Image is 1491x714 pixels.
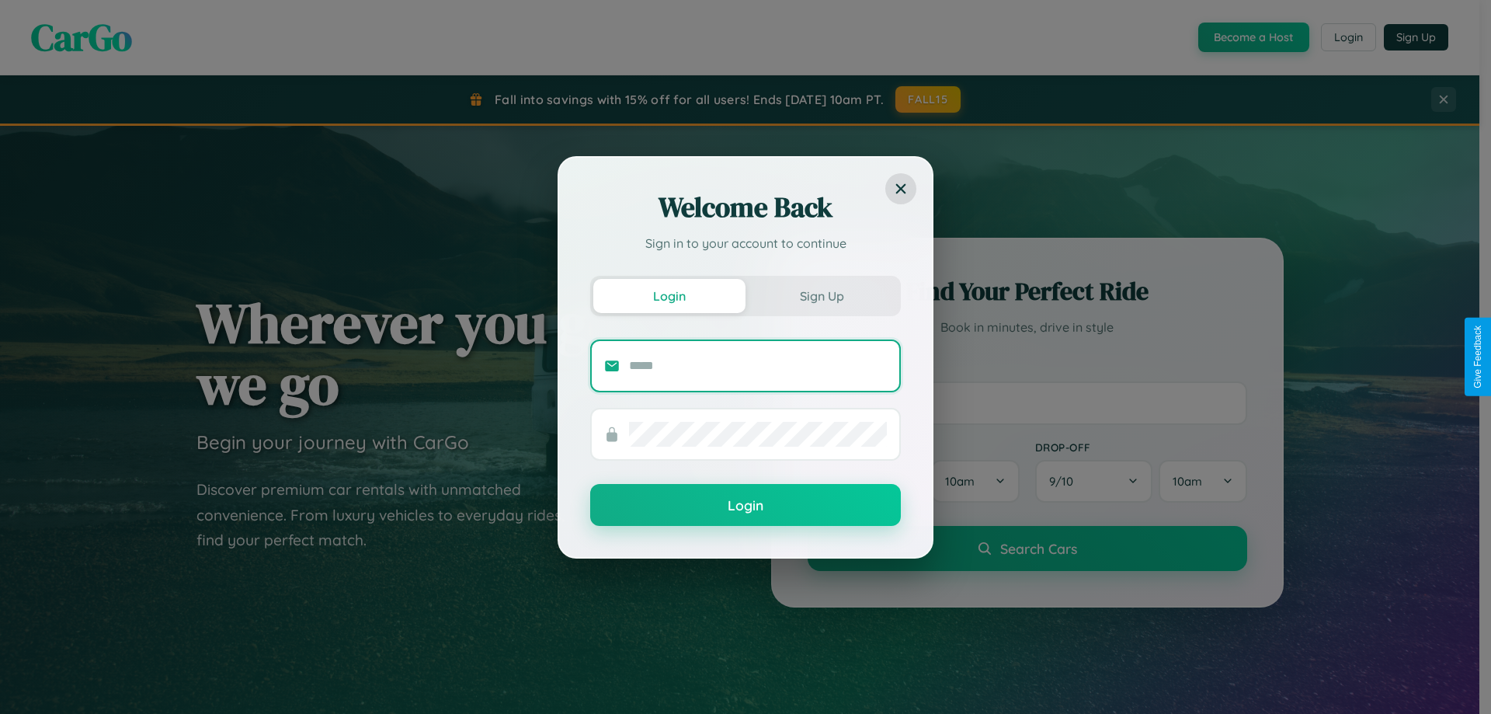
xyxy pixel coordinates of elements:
[593,279,745,313] button: Login
[745,279,898,313] button: Sign Up
[590,189,901,226] h2: Welcome Back
[1472,326,1483,388] div: Give Feedback
[590,484,901,526] button: Login
[590,234,901,253] p: Sign in to your account to continue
